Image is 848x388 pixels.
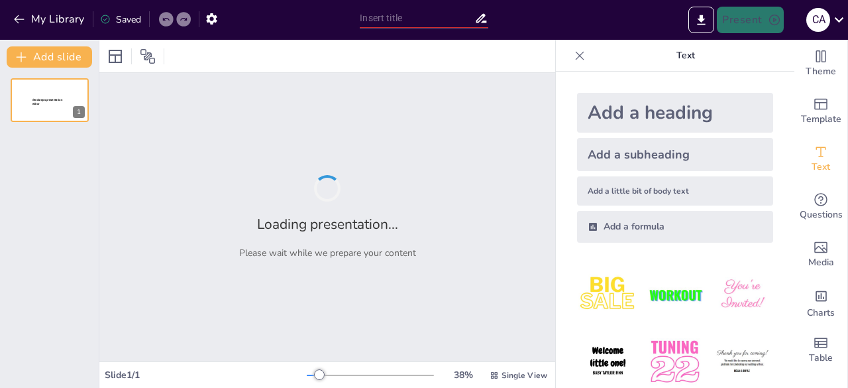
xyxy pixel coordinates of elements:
div: Add a subheading [577,138,773,171]
div: 1 [73,106,85,118]
div: Change the overall theme [794,40,847,88]
div: Layout [105,46,126,67]
img: 1.jpeg [577,264,639,326]
div: Add text boxes [794,135,847,183]
span: Theme [806,64,836,79]
div: Get real-time input from your audience [794,183,847,231]
span: Position [140,48,156,64]
span: Table [809,351,833,365]
span: Text [812,160,830,174]
span: Single View [502,370,547,381]
div: 1 [11,78,89,122]
button: My Library [10,9,90,30]
input: Insert title [360,9,474,28]
div: Add charts and graphs [794,279,847,326]
img: 2.jpeg [644,264,706,326]
button: Add slide [7,46,92,68]
span: Charts [807,306,835,320]
button: C A [806,7,830,33]
button: Export to PowerPoint [688,7,714,33]
div: Add images, graphics, shapes or video [794,231,847,279]
span: Questions [800,208,843,222]
div: Add a table [794,326,847,374]
div: Saved [100,13,141,26]
button: Present [717,7,783,33]
img: 3.jpeg [712,264,773,326]
h2: Loading presentation... [257,215,398,233]
div: Add a formula [577,211,773,243]
span: Media [808,255,834,270]
div: Add ready made slides [794,88,847,135]
div: Slide 1 / 1 [105,369,307,381]
div: Add a heading [577,93,773,133]
p: Please wait while we prepare your content [239,247,416,259]
p: Text [590,40,781,72]
div: Add a little bit of body text [577,176,773,206]
div: C A [806,8,830,32]
span: Sendsteps presentation editor [32,98,62,105]
div: 38 % [447,369,479,381]
span: Template [801,112,841,127]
